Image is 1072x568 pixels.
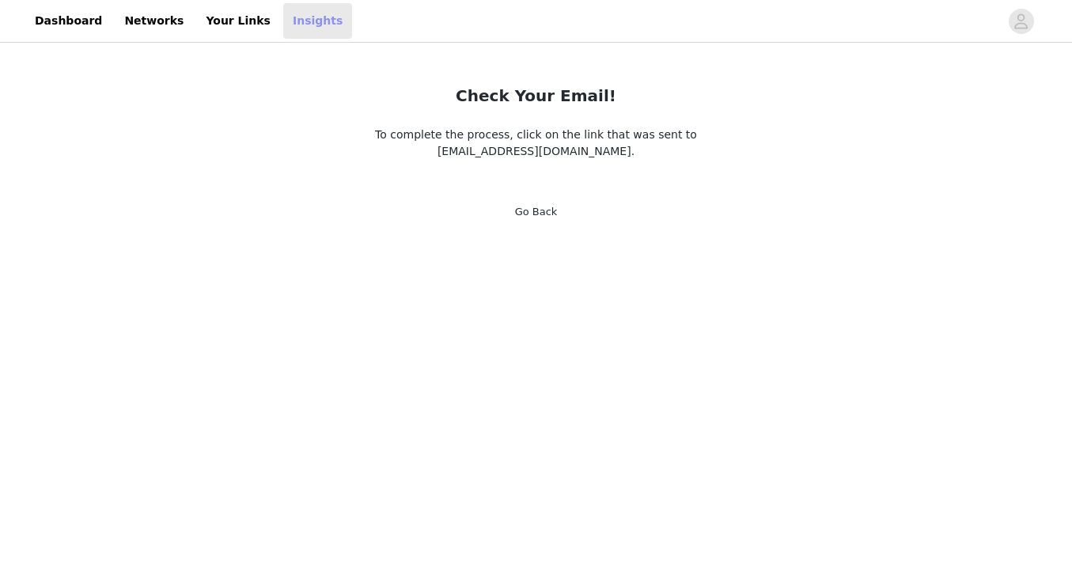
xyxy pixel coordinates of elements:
[1013,9,1028,34] div: avatar
[456,84,616,108] h2: Check Your Email!
[115,3,193,39] a: Networks
[196,3,280,39] a: Your Links
[25,3,112,39] a: Dashboard
[515,206,558,218] a: Go Back
[375,128,697,157] span: To complete the process, click on the link that was sent to [EMAIL_ADDRESS][DOMAIN_NAME].
[283,3,352,39] a: Insights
